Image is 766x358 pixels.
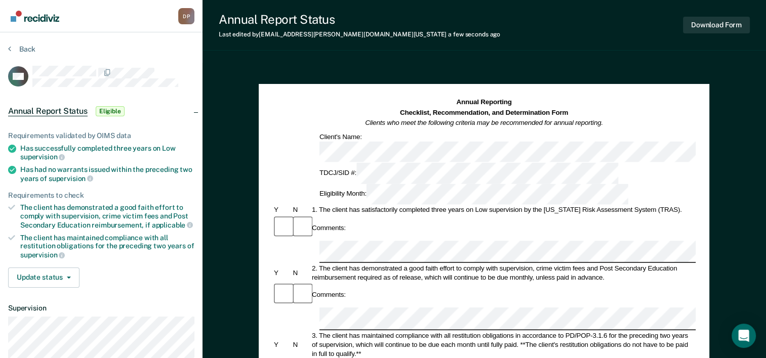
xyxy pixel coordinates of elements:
div: Has successfully completed three years on Low [20,144,194,161]
div: Annual Report Status [219,12,500,27]
div: The client has demonstrated a good faith effort to comply with supervision, crime victim fees and... [20,203,194,229]
div: N [292,205,310,214]
span: Annual Report Status [8,106,88,116]
div: Comments: [310,223,347,232]
strong: Checklist, Recommendation, and Determination Form [400,109,568,116]
div: 3. The client has maintained compliance with all restitution obligations in accordance to PD/POP-... [310,331,696,358]
div: Requirements to check [8,191,194,200]
strong: Annual Reporting [457,99,512,106]
div: The client has maintained compliance with all restitution obligations for the preceding two years of [20,234,194,259]
div: 1. The client has satisfactorily completed three years on Low supervision by the [US_STATE] Risk ... [310,205,696,214]
span: supervision [49,174,93,183]
div: Has had no warrants issued within the preceding two years of [20,165,194,183]
div: 2. The client has demonstrated a good faith effort to comply with supervision, crime victim fees ... [310,263,696,282]
dt: Supervision [8,304,194,312]
div: Last edited by [EMAIL_ADDRESS][PERSON_NAME][DOMAIN_NAME][US_STATE] [219,31,500,38]
button: Profile dropdown button [178,8,194,24]
div: Y [272,205,291,214]
div: Open Intercom Messenger [732,324,756,348]
div: Y [272,268,291,277]
div: D P [178,8,194,24]
span: supervision [20,153,65,161]
div: Y [272,340,291,349]
span: supervision [20,251,65,259]
img: Recidiviz [11,11,59,22]
div: N [292,268,310,277]
em: Clients who meet the following criteria may be recommended for annual reporting. [366,119,603,126]
button: Download Form [683,17,750,33]
span: Eligible [96,106,125,116]
button: Back [8,44,35,54]
span: applicable [152,221,193,229]
div: N [292,340,310,349]
div: Requirements validated by OIMS data [8,131,194,140]
div: TDCJ/SID #: [318,163,620,184]
button: Update status [8,267,79,288]
span: a few seconds ago [448,31,500,38]
div: Comments: [310,290,347,299]
div: Eligibility Month: [318,184,630,204]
